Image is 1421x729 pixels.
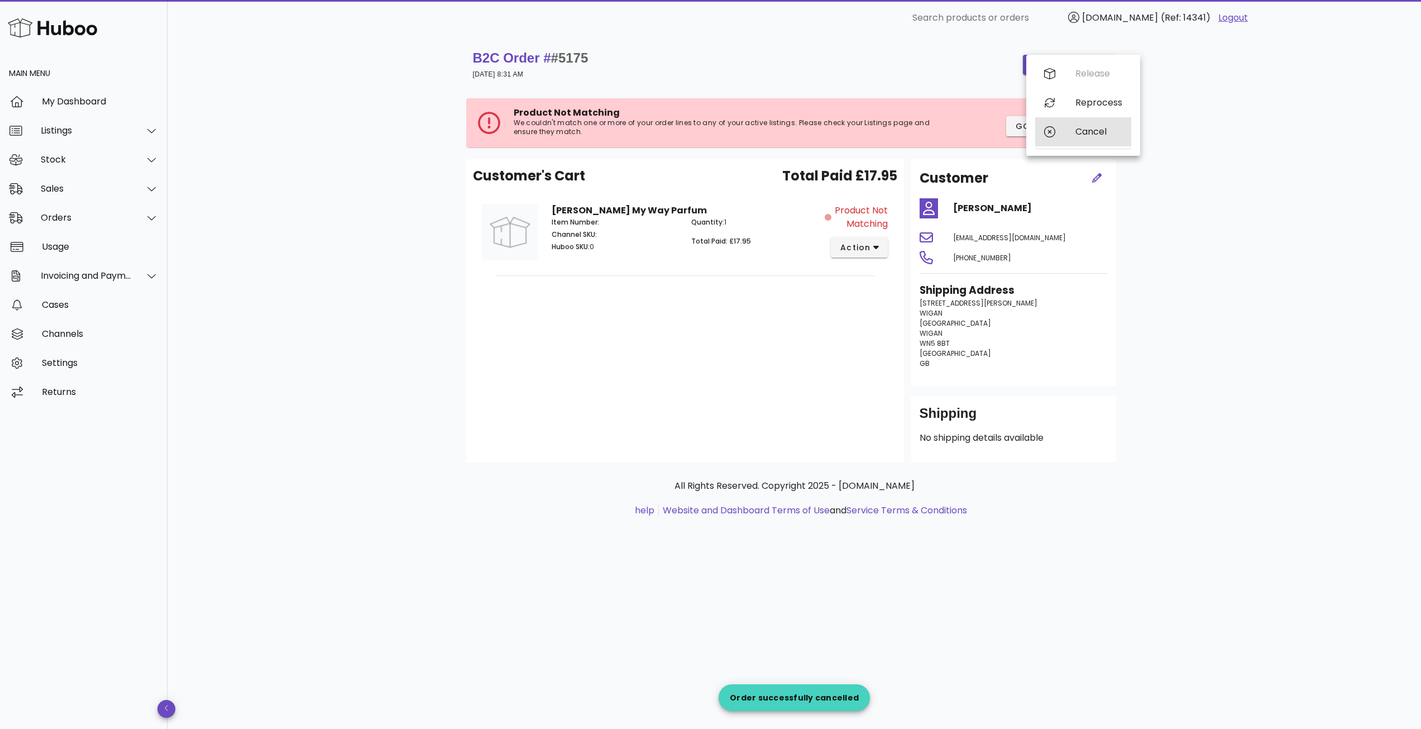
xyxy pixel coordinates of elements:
div: Cancel [1075,126,1122,137]
p: 1 [691,217,818,227]
a: help [635,504,654,517]
p: 0 [552,242,678,252]
small: [DATE] 8:31 AM [473,70,524,78]
li: and [659,504,967,517]
span: Customer's Cart [473,166,585,186]
img: Huboo Logo [8,16,97,40]
span: [PHONE_NUMBER] [953,253,1011,263]
span: [STREET_ADDRESS][PERSON_NAME] [920,298,1037,308]
p: We couldn't match one or more of your order lines to any of your active listings. Please check yo... [514,118,951,136]
span: WIGAN [920,328,942,338]
span: #5175 [551,50,589,65]
a: Website and Dashboard Terms of Use [663,504,830,517]
div: My Dashboard [42,96,159,107]
span: Quantity: [691,217,724,227]
div: Sales [41,183,132,194]
div: Channels [42,328,159,339]
div: Reprocess [1075,97,1122,108]
img: Product Image [482,204,538,260]
div: Shipping [920,404,1107,431]
div: Order successfully cancelled [719,692,870,703]
button: Go to Listings [1006,116,1098,136]
button: order actions [1023,55,1116,75]
div: Settings [42,358,159,368]
span: [GEOGRAPHIC_DATA] [920,349,991,358]
p: No shipping details available [920,431,1107,445]
span: [DOMAIN_NAME] [1082,11,1158,24]
h4: [PERSON_NAME] [953,202,1107,215]
a: Service Terms & Conditions [846,504,967,517]
div: Invoicing and Payments [41,270,132,281]
p: All Rights Reserved. Copyright 2025 - [DOMAIN_NAME] [475,479,1114,493]
span: Total Paid: £17.95 [691,236,751,246]
h3: Shipping Address [920,283,1107,298]
span: action [840,242,871,254]
span: GB [920,359,930,368]
strong: [PERSON_NAME] My Way Parfum [552,204,707,217]
span: (Ref: 14341) [1161,11,1211,24]
button: action [831,237,888,258]
span: WN5 8BT [920,339,950,348]
div: Returns [42,387,159,397]
strong: B2C Order # [473,50,589,65]
span: Go to Listings [1015,121,1089,132]
span: Huboo SKU: [552,242,590,251]
h2: Customer [920,168,988,188]
div: Listings [41,125,132,136]
span: Item Number: [552,217,599,227]
div: Stock [41,154,132,165]
a: Logout [1218,11,1248,25]
span: Channel SKU: [552,230,597,239]
span: [EMAIL_ADDRESS][DOMAIN_NAME] [953,233,1066,242]
span: Total Paid £17.95 [782,166,897,186]
span: Product Not Matching [514,106,620,119]
div: Orders [41,212,132,223]
div: Usage [42,241,159,252]
span: [GEOGRAPHIC_DATA] [920,318,991,328]
span: Product Not Matching [834,204,888,231]
span: WIGAN [920,308,942,318]
div: Cases [42,299,159,310]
